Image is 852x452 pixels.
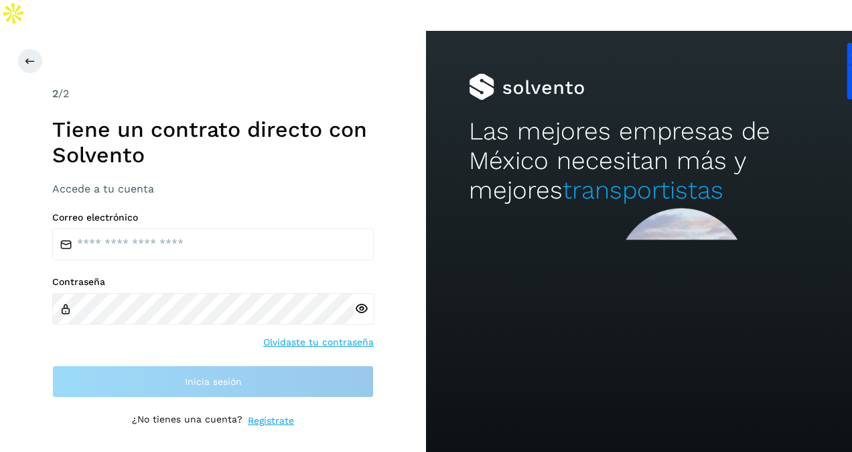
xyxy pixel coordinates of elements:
a: Olvidaste tu contraseña [263,335,374,349]
h2: Las mejores empresas de México necesitan más y mejores [469,117,810,206]
span: transportistas [563,176,723,205]
span: Inicia sesión [185,377,242,386]
label: Contraseña [52,276,374,288]
div: /2 [52,86,374,102]
label: Correo electrónico [52,212,374,223]
button: Inicia sesión [52,365,374,398]
p: ¿No tienes una cuenta? [132,414,242,428]
h1: Tiene un contrato directo con Solvento [52,117,374,168]
span: 2 [52,87,58,100]
h3: Accede a tu cuenta [52,182,374,195]
a: Regístrate [248,414,294,428]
